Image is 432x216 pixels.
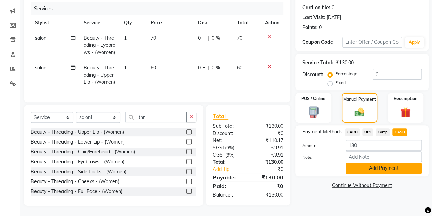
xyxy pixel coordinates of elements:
[31,188,122,195] div: Beauty - Threading - Full Face - (Women)
[297,154,340,160] label: Note:
[151,35,156,41] span: 70
[336,59,354,66] div: ₹130.00
[342,37,402,48] input: Enter Offer / Coupon Code
[208,173,248,181] div: Payable:
[397,106,414,119] img: _gift.svg
[302,128,342,135] span: Payment Methods
[35,35,47,41] span: saloni
[124,65,127,71] span: 1
[208,166,255,173] a: Add Tip
[352,107,367,118] img: _cash.svg
[362,128,373,136] span: UPI
[392,128,407,136] span: CASH
[208,182,248,190] div: Paid:
[208,191,248,199] div: Balance :
[84,35,115,55] span: Beauty - Threading - Eyebrows - (Women)
[248,130,289,137] div: ₹0
[302,14,325,21] div: Last Visit:
[248,144,289,151] div: ₹9.91
[332,4,334,11] div: 0
[198,64,205,71] span: 0 F
[305,106,322,118] img: _pos-terminal.svg
[248,182,289,190] div: ₹0
[326,14,341,21] div: [DATE]
[297,182,427,189] a: Continue Without Payment
[405,37,424,48] button: Apply
[302,71,323,78] div: Discount:
[237,65,242,71] span: 60
[335,71,357,77] label: Percentage
[345,128,360,136] span: CARD
[297,143,340,149] label: Amount:
[120,15,147,30] th: Qty
[226,145,233,150] span: 9%
[31,2,289,15] div: Services
[248,123,289,130] div: ₹130.00
[233,15,261,30] th: Total
[208,151,248,159] div: ( )
[198,35,205,42] span: 0 F
[376,128,390,136] span: Comp
[208,144,248,151] div: ( )
[31,15,80,30] th: Stylist
[213,152,225,158] span: CGST
[213,145,225,151] span: SGST
[248,191,289,199] div: ₹130.00
[248,173,289,181] div: ₹130.00
[151,65,156,71] span: 60
[346,140,422,151] input: Amount
[302,4,330,11] div: Card on file:
[208,137,248,144] div: Net:
[301,96,325,102] label: POS / Online
[31,129,124,136] div: Beauty - Threading - Upper Lip - (Women)
[84,65,115,85] span: Beauty - Threading - Upper Lip - (Women)
[208,159,248,166] div: Total:
[227,152,233,158] span: 9%
[302,24,318,31] div: Points:
[255,166,289,173] div: ₹0
[31,138,125,146] div: Beauty - Threading - Lower Lip - (Women)
[208,64,209,71] span: |
[31,178,119,185] div: Beauty - Threading - Cheeks - (Women)
[31,168,126,175] div: Beauty - Threading - Side Locks - (Women)
[248,137,289,144] div: ₹110.17
[147,15,194,30] th: Price
[343,96,376,103] label: Manual Payment
[125,112,187,122] input: Search or Scan
[302,59,333,66] div: Service Total:
[208,123,248,130] div: Sub Total:
[319,24,322,31] div: 0
[346,163,422,174] button: Add Payment
[208,35,209,42] span: |
[394,96,417,102] label: Redemption
[261,15,283,30] th: Action
[124,35,127,41] span: 1
[248,159,289,166] div: ₹130.00
[35,65,47,71] span: saloni
[212,35,220,42] span: 0 %
[80,15,120,30] th: Service
[31,158,124,165] div: Beauty - Threading - Eyebrows - (Women)
[248,151,289,159] div: ₹9.91
[237,35,242,41] span: 70
[335,80,346,86] label: Fixed
[213,112,228,120] span: Total
[31,148,135,156] div: Beauty - Threading - Chin/Forehead - (Women)
[302,39,342,46] div: Coupon Code
[194,15,233,30] th: Disc
[212,64,220,71] span: 0 %
[208,130,248,137] div: Discount:
[346,151,422,162] input: Add Note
